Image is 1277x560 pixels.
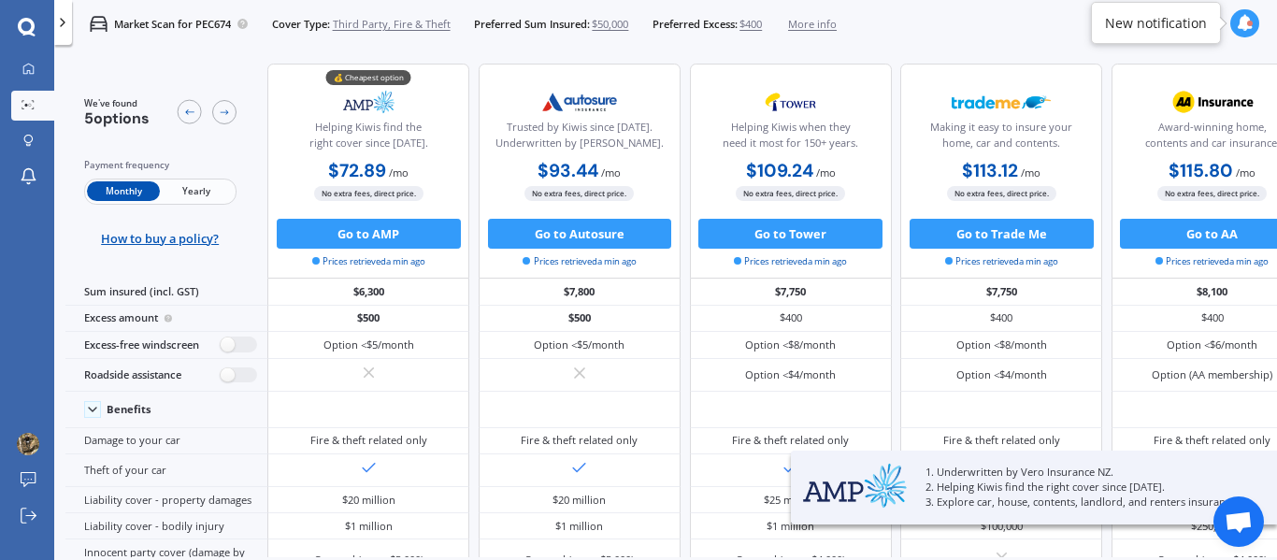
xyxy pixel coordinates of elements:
[925,480,1240,495] p: 2. Helping Kiwis find the right cover since [DATE].
[328,159,386,182] b: $72.89
[956,337,1047,352] div: Option <$8/month
[767,519,814,534] div: $1 million
[910,219,1094,249] button: Go to Trade Me
[552,493,606,508] div: $20 million
[925,465,1240,480] p: 1. Underwritten by Vero Insurance NZ.
[1213,496,1264,547] div: Open chat
[900,306,1102,332] div: $400
[745,367,836,382] div: Option <$4/month
[1169,159,1233,182] b: $115.80
[1155,255,1269,268] span: Prices retrieved a min ago
[101,231,219,246] span: How to buy a policy?
[739,17,762,32] span: $400
[267,306,469,332] div: $500
[734,255,847,268] span: Prices retrieved a min ago
[1167,337,1257,352] div: Option <$6/month
[65,454,267,487] div: Theft of your car
[65,306,267,332] div: Excess amount
[1157,186,1267,200] span: No extra fees, direct price.
[900,279,1102,305] div: $7,750
[653,17,738,32] span: Preferred Excess:
[788,17,837,32] span: More info
[84,108,150,128] span: 5 options
[17,433,39,455] img: ACg8ocLAEfOgyMlHue-wCqb4tBGofLTJO60G4CbgGiTrNVOSzUbZjL4a=s96-c
[690,306,892,332] div: $400
[803,463,908,509] img: AMP.webp
[90,15,108,33] img: car.f15378c7a67c060ca3f3.svg
[65,487,267,513] div: Liability cover - property damages
[326,70,411,85] div: 💰 Cheapest option
[314,186,423,200] span: No extra fees, direct price.
[732,433,849,448] div: Fire & theft related only
[65,279,267,305] div: Sum insured (incl. GST)
[272,17,330,32] span: Cover Type:
[746,159,813,182] b: $109.24
[1105,14,1207,33] div: New notification
[1021,165,1040,179] span: / mo
[962,159,1018,182] b: $113.12
[65,332,267,359] div: Excess-free windscreen
[280,120,456,157] div: Helping Kiwis find the right cover since [DATE].
[524,186,634,200] span: No extra fees, direct price.
[84,158,237,173] div: Payment frequency
[534,337,624,352] div: Option <$5/month
[277,219,461,249] button: Go to AMP
[523,255,636,268] span: Prices retrieved a min ago
[952,83,1051,121] img: Trademe.webp
[764,493,817,508] div: $25 million
[690,279,892,305] div: $7,750
[555,519,603,534] div: $1 million
[65,359,267,392] div: Roadside assistance
[925,495,1240,510] p: 3. Explore car, house, contents, landlord, and renters insurance.
[479,279,681,305] div: $7,800
[389,165,409,179] span: / mo
[530,83,629,121] img: Autosure.webp
[521,433,638,448] div: Fire & theft related only
[333,17,451,32] span: Third Party, Fire & Theft
[947,186,1056,200] span: No extra fees, direct price.
[538,159,598,182] b: $93.44
[345,519,393,534] div: $1 million
[107,403,151,416] div: Benefits
[1236,165,1255,179] span: / mo
[320,83,419,121] img: AMP.webp
[488,219,672,249] button: Go to Autosure
[1154,433,1270,448] div: Fire & theft related only
[601,165,621,179] span: / mo
[943,433,1060,448] div: Fire & theft related only
[956,367,1047,382] div: Option <$4/month
[981,519,1023,534] div: $100,000
[492,120,667,157] div: Trusted by Kiwis since [DATE]. Underwritten by [PERSON_NAME].
[114,17,231,32] p: Market Scan for PEC674
[84,97,150,110] span: We've found
[736,186,845,200] span: No extra fees, direct price.
[160,181,233,201] span: Yearly
[1191,519,1233,534] div: $250,000
[479,306,681,332] div: $500
[65,428,267,454] div: Damage to your car
[816,165,836,179] span: / mo
[312,255,425,268] span: Prices retrieved a min ago
[698,219,882,249] button: Go to Tower
[474,17,590,32] span: Preferred Sum Insured:
[592,17,628,32] span: $50,000
[342,493,395,508] div: $20 million
[65,513,267,539] div: Liability cover - bodily injury
[913,120,1089,157] div: Making it easy to insure your home, car and contents.
[1152,367,1272,382] div: Option (AA membership)
[702,120,878,157] div: Helping Kiwis when they need it most for 150+ years.
[741,83,840,121] img: Tower.webp
[945,255,1058,268] span: Prices retrieved a min ago
[745,337,836,352] div: Option <$8/month
[267,279,469,305] div: $6,300
[87,181,160,201] span: Monthly
[323,337,414,352] div: Option <$5/month
[1163,83,1262,121] img: AA.webp
[310,433,427,448] div: Fire & theft related only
